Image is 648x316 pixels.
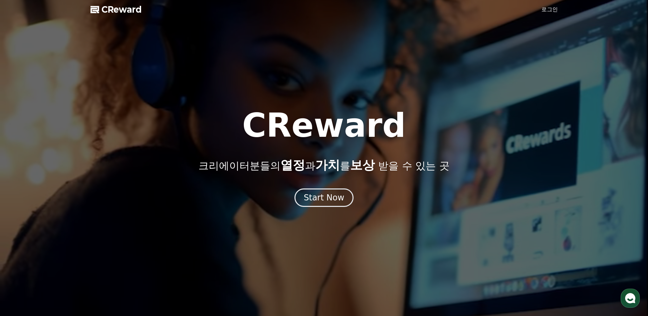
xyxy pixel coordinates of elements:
p: 크리에이터분들의 과 를 받을 수 있는 곳 [198,158,449,172]
a: CReward [91,4,142,15]
a: 대화 [45,217,88,234]
span: 설정 [106,227,114,233]
span: CReward [101,4,142,15]
h1: CReward [242,109,406,142]
a: 설정 [88,217,131,234]
div: Start Now [304,192,344,203]
span: 가치 [315,158,340,172]
a: 로그인 [541,5,558,14]
span: 보상 [350,158,375,172]
span: 홈 [22,227,26,233]
button: Start Now [294,188,354,207]
a: Start Now [294,195,354,202]
a: 홈 [2,217,45,234]
span: 열정 [280,158,305,172]
span: 대화 [63,227,71,233]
